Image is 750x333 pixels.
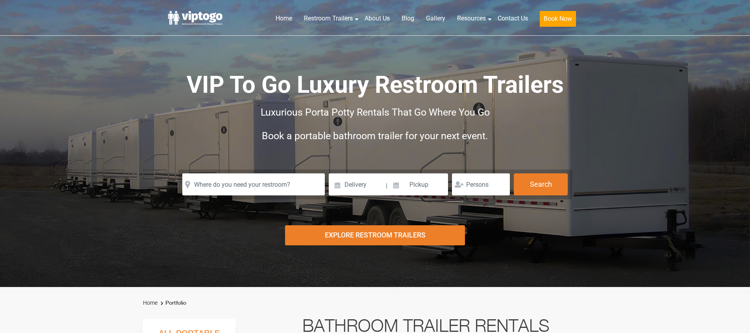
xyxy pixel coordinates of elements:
a: Book Now [534,10,582,31]
a: About Us [359,10,396,27]
a: Gallery [420,10,451,27]
a: Restroom Trailers [298,10,359,27]
button: Book Now [540,11,576,27]
span: VIP To Go Luxury Restroom Trailers [187,71,564,99]
input: Persons [452,173,510,195]
li: Portfolio [159,298,186,308]
a: Home [270,10,298,27]
a: Contact Us [492,10,534,27]
span: Book a portable bathroom trailer for your next event. [262,130,488,142]
span: | [386,173,387,199]
span: Luxurious Porta Potty Rentals That Go Where You Go [261,107,490,118]
input: Where do you need your restroom? [182,173,325,195]
a: Resources [451,10,492,27]
div: Explore Restroom Trailers [285,225,465,245]
input: Delivery [329,173,385,195]
a: Blog [396,10,420,27]
a: Home [143,300,157,306]
input: Pickup [389,173,448,195]
button: Search [514,173,568,195]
